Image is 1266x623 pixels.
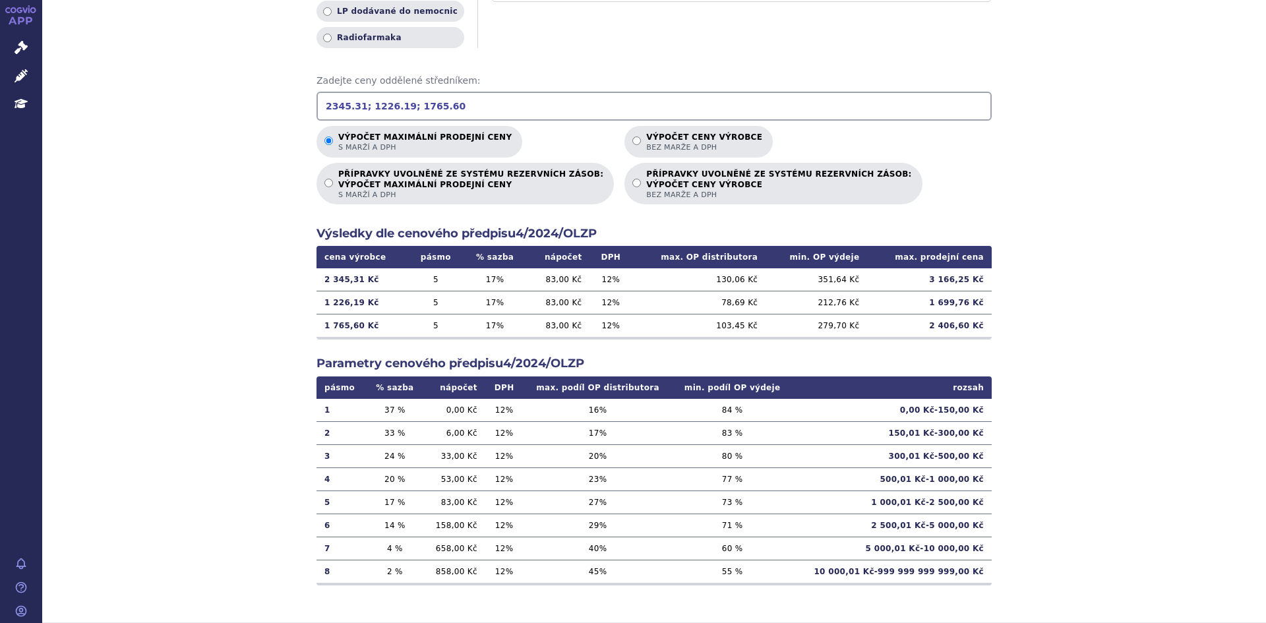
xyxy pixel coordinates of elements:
td: 2 500,01 Kč - 5 000,00 Kč [793,514,992,537]
th: min. OP výdeje [766,246,867,268]
td: 0,00 Kč [423,399,485,422]
td: 55 % [673,560,793,583]
td: 83,00 Kč [527,314,590,338]
label: LP dodávané do nemocnic [316,1,464,22]
td: 7 [316,537,366,560]
td: 33,00 Kč [423,444,485,467]
td: 27 % [523,490,672,514]
td: 2 345,31 Kč [316,268,408,291]
span: s marží a DPH [338,190,603,200]
span: s marží a DPH [338,142,512,152]
th: max. podíl OP distributora [523,376,672,399]
td: 83,00 Kč [527,291,590,314]
td: 1 699,76 Kč [867,291,992,314]
p: Výpočet ceny výrobce [646,133,762,152]
td: 858,00 Kč [423,560,485,583]
input: PŘÍPRAVKY UVOLNĚNÉ ZE SYSTÉMU REZERVNÍCH ZÁSOB:VÝPOČET CENY VÝROBCEbez marže a DPH [632,179,641,187]
span: bez marže a DPH [646,190,911,200]
td: 1 000,01 Kč - 2 500,00 Kč [793,490,992,514]
td: 8 [316,560,366,583]
p: PŘÍPRAVKY UVOLNĚNÉ ZE SYSTÉMU REZERVNÍCH ZÁSOB: [338,169,603,200]
th: nápočet [527,246,590,268]
td: 158,00 Kč [423,514,485,537]
td: 5 [408,268,463,291]
td: 3 166,25 Kč [867,268,992,291]
th: DPH [485,376,524,399]
td: 17 % [366,490,423,514]
p: PŘÍPRAVKY UVOLNĚNÉ ZE SYSTÉMU REZERVNÍCH ZÁSOB: [646,169,911,200]
td: 17 % [463,268,526,291]
input: LP dodávané do nemocnic [323,7,332,16]
th: rozsah [793,376,992,399]
td: 12 % [485,421,524,444]
td: 17 % [463,291,526,314]
p: Výpočet maximální prodejní ceny [338,133,512,152]
td: 3 [316,444,366,467]
th: min. podíl OP výdeje [673,376,793,399]
td: 12 % [485,444,524,467]
th: pásmo [408,246,463,268]
input: Zadejte ceny oddělené středníkem [316,92,992,121]
td: 12 % [485,537,524,560]
td: 83,00 Kč [527,268,590,291]
td: 351,64 Kč [766,268,867,291]
td: 45 % [523,560,672,583]
td: 5 [408,314,463,338]
th: max. prodejní cena [867,246,992,268]
input: Radiofarmaka [323,34,332,42]
td: 2 % [366,560,423,583]
td: 17 % [523,421,672,444]
td: 12 % [485,560,524,583]
td: 14 % [366,514,423,537]
td: 4 [316,467,366,490]
td: 73 % [673,490,793,514]
input: PŘÍPRAVKY UVOLNĚNÉ ZE SYSTÉMU REZERVNÍCH ZÁSOB:VÝPOČET MAXIMÁLNÍ PRODEJNÍ CENYs marží a DPH [324,179,333,187]
td: 17 % [463,314,526,338]
td: 5 [408,291,463,314]
td: 103,45 Kč [632,314,766,338]
td: 279,70 Kč [766,314,867,338]
input: Výpočet maximální prodejní cenys marží a DPH [324,136,333,145]
td: 83 % [673,421,793,444]
td: 6 [316,514,366,537]
th: nápočet [423,376,485,399]
td: 0,00 Kč - 150,00 Kč [793,399,992,422]
td: 80 % [673,444,793,467]
td: 150,01 Kč - 300,00 Kč [793,421,992,444]
th: max. OP distributora [632,246,766,268]
input: Výpočet ceny výrobcebez marže a DPH [632,136,641,145]
h2: Výsledky dle cenového předpisu 4/2024/OLZP [316,225,992,242]
td: 84 % [673,399,793,422]
td: 24 % [366,444,423,467]
td: 77 % [673,467,793,490]
td: 5 000,01 Kč - 10 000,00 Kč [793,537,992,560]
td: 53,00 Kč [423,467,485,490]
th: % sazba [366,376,423,399]
td: 71 % [673,514,793,537]
td: 1 226,19 Kč [316,291,408,314]
td: 12 % [590,268,632,291]
td: 10 000,01 Kč - 999 999 999 999,00 Kč [793,560,992,583]
td: 23 % [523,467,672,490]
td: 2 406,60 Kč [867,314,992,338]
td: 16 % [523,399,672,422]
label: Radiofarmaka [316,27,464,48]
th: pásmo [316,376,366,399]
td: 12 % [485,514,524,537]
span: bez marže a DPH [646,142,762,152]
td: 33 % [366,421,423,444]
th: DPH [590,246,632,268]
td: 12 % [485,399,524,422]
td: 29 % [523,514,672,537]
td: 37 % [366,399,423,422]
td: 40 % [523,537,672,560]
td: 5 [316,490,366,514]
td: 20 % [366,467,423,490]
td: 1 765,60 Kč [316,314,408,338]
th: % sazba [463,246,526,268]
td: 6,00 Kč [423,421,485,444]
td: 4 % [366,537,423,560]
th: cena výrobce [316,246,408,268]
strong: VÝPOČET MAXIMÁLNÍ PRODEJNÍ CENY [338,179,603,190]
td: 12 % [590,314,632,338]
